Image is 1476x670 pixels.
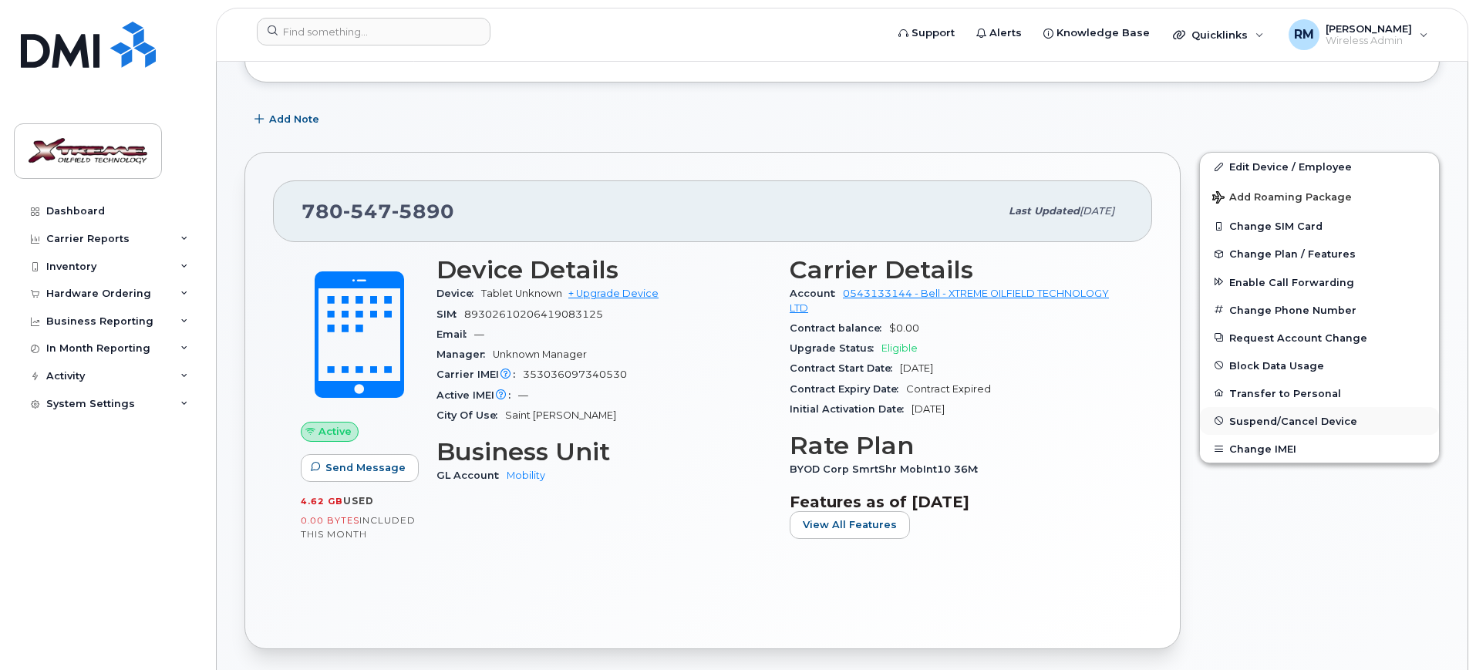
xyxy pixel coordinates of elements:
div: Reggie Mortensen [1278,19,1439,50]
span: [DATE] [1080,205,1114,217]
span: [PERSON_NAME] [1326,22,1412,35]
span: Device [436,288,481,299]
span: 780 [302,200,454,223]
span: Wireless Admin [1326,35,1412,47]
span: Knowledge Base [1056,25,1150,41]
span: 353036097340530 [523,369,627,380]
button: Change Plan / Features [1200,240,1439,268]
button: Add Roaming Package [1200,180,1439,212]
span: 5890 [392,200,454,223]
span: RM [1294,25,1314,44]
span: [DATE] [912,403,945,415]
h3: Rate Plan [790,432,1124,460]
button: Suspend/Cancel Device [1200,407,1439,435]
a: Mobility [507,470,545,481]
span: Quicklinks [1191,29,1248,41]
button: Enable Call Forwarding [1200,268,1439,296]
span: Email [436,328,474,340]
span: Account [790,288,843,299]
h3: Features as of [DATE] [790,493,1124,511]
span: 547 [343,200,392,223]
span: Upgrade Status [790,342,881,354]
iframe: Messenger Launcher [1409,603,1464,658]
span: [DATE] [900,362,933,374]
span: — [518,389,528,401]
a: Edit Device / Employee [1200,153,1439,180]
span: Contract Expired [906,383,991,395]
span: Tablet Unknown [481,288,562,299]
h3: Business Unit [436,438,771,466]
button: View All Features [790,511,910,539]
button: Transfer to Personal [1200,379,1439,407]
span: Add Roaming Package [1212,191,1352,206]
span: Send Message [325,460,406,475]
span: 4.62 GB [301,496,343,507]
span: BYOD Corp SmrtShr MobInt10 36M [790,463,986,475]
span: Carrier IMEI [436,369,523,380]
span: Change Plan / Features [1229,248,1356,260]
button: Change SIM Card [1200,212,1439,240]
button: Request Account Change [1200,324,1439,352]
span: City Of Use [436,409,505,421]
button: Add Note [244,106,332,133]
a: Alerts [965,18,1033,49]
span: Enable Call Forwarding [1229,276,1354,288]
span: Last updated [1009,205,1080,217]
button: Send Message [301,454,419,482]
span: Active [318,424,352,439]
span: 89302610206419083125 [464,308,603,320]
span: $0.00 [889,322,919,334]
span: SIM [436,308,464,320]
h3: Carrier Details [790,256,1124,284]
span: View All Features [803,517,897,532]
button: Block Data Usage [1200,352,1439,379]
span: Contract balance [790,322,889,334]
span: Add Note [269,112,319,126]
h3: Device Details [436,256,771,284]
span: Manager [436,348,493,360]
span: Active IMEI [436,389,518,401]
span: Support [912,25,955,41]
a: Support [888,18,965,49]
span: Contract Expiry Date [790,383,906,395]
div: Quicklinks [1162,19,1275,50]
button: Change IMEI [1200,435,1439,463]
span: GL Account [436,470,507,481]
a: Knowledge Base [1033,18,1161,49]
a: 0543133144 - Bell - XTREME OILFIELD TECHNOLOGY LTD [790,288,1109,313]
span: Saint [PERSON_NAME] [505,409,616,421]
a: + Upgrade Device [568,288,659,299]
input: Find something... [257,18,490,45]
span: — [474,328,484,340]
span: Contract Start Date [790,362,900,374]
span: Unknown Manager [493,348,587,360]
button: Change Phone Number [1200,296,1439,324]
span: Alerts [989,25,1022,41]
span: Suspend/Cancel Device [1229,415,1357,426]
span: used [343,495,374,507]
span: Eligible [881,342,918,354]
span: Initial Activation Date [790,403,912,415]
span: 0.00 Bytes [301,515,359,526]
